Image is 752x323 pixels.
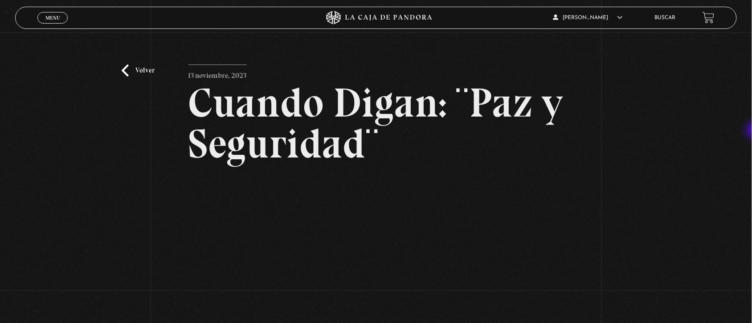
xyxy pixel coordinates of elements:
p: 13 noviembre, 2023 [188,65,247,82]
a: Buscar [655,15,676,20]
span: Cerrar [42,22,63,28]
a: View your shopping cart [703,12,715,24]
span: Menu [45,15,60,20]
span: [PERSON_NAME] [553,15,623,20]
h2: Cuando Digan: ¨Paz y Seguridad¨ [188,82,564,164]
a: Volver [122,65,155,77]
